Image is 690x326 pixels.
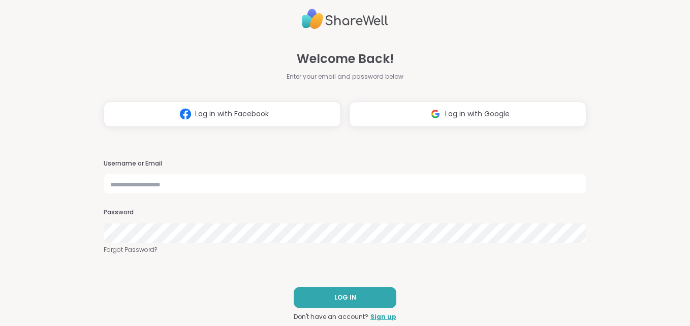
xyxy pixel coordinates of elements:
[104,102,341,127] button: Log in with Facebook
[334,293,356,302] span: LOG IN
[349,102,586,127] button: Log in with Google
[104,159,587,168] h3: Username or Email
[297,50,394,68] span: Welcome Back!
[294,312,368,321] span: Don't have an account?
[104,245,587,254] a: Forgot Password?
[104,208,587,217] h3: Password
[195,109,269,119] span: Log in with Facebook
[445,109,510,119] span: Log in with Google
[426,105,445,123] img: ShareWell Logomark
[287,72,403,81] span: Enter your email and password below
[176,105,195,123] img: ShareWell Logomark
[302,5,388,34] img: ShareWell Logo
[294,287,396,308] button: LOG IN
[370,312,396,321] a: Sign up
